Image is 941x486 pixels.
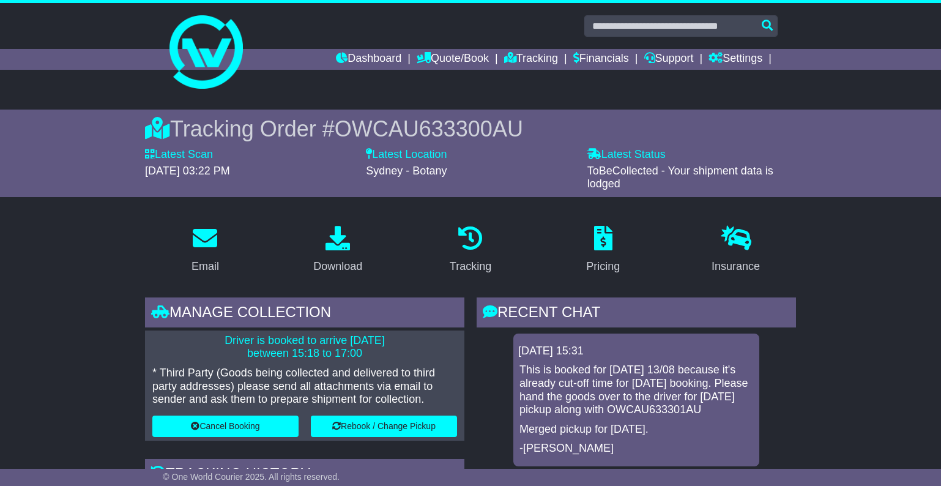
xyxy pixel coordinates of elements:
div: Manage collection [145,297,464,331]
a: Dashboard [336,49,401,70]
label: Latest Location [366,148,447,162]
a: Download [305,222,370,279]
a: Support [644,49,694,70]
span: OWCAU633300AU [335,116,523,141]
span: ToBeCollected - Your shipment data is lodged [587,165,773,190]
p: Merged pickup for [DATE]. [519,423,753,436]
span: Sydney - Botany [366,165,447,177]
label: Latest Status [587,148,666,162]
div: [DATE] 15:31 [518,345,754,358]
a: Quote/Book [417,49,489,70]
button: Cancel Booking [152,416,299,437]
div: Email [192,258,219,275]
p: Driver is booked to arrive [DATE] between 15:18 to 17:00 [152,334,457,361]
a: Pricing [578,222,628,279]
div: Insurance [712,258,760,275]
a: Email [184,222,227,279]
p: * Third Party (Goods being collected and delivered to third party addresses) please send all atta... [152,367,457,406]
span: [DATE] 03:22 PM [145,165,230,177]
div: Pricing [586,258,620,275]
p: -[PERSON_NAME] [519,442,753,455]
a: Tracking [442,222,499,279]
div: Tracking [450,258,491,275]
a: Tracking [504,49,558,70]
p: This is booked for [DATE] 13/08 because it's already cut-off time for [DATE] booking. Please hand... [519,364,753,416]
a: Insurance [704,222,768,279]
button: Rebook / Change Pickup [311,416,457,437]
a: Settings [709,49,762,70]
div: Tracking Order # [145,116,796,142]
div: Download [313,258,362,275]
label: Latest Scan [145,148,213,162]
span: © One World Courier 2025. All rights reserved. [163,472,340,482]
a: Financials [573,49,629,70]
div: RECENT CHAT [477,297,796,331]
